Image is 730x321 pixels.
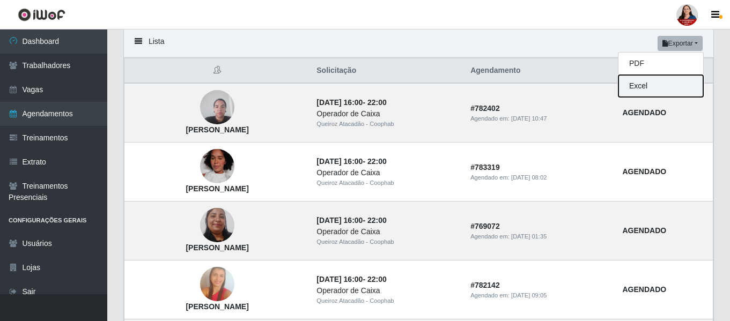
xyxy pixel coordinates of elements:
[367,275,387,283] time: 22:00
[316,237,458,247] div: Queiroz Atacadão - Coophab
[316,226,458,237] div: Operador de Caixa
[124,29,713,58] div: Lista
[310,58,464,84] th: Solicitação
[316,120,458,129] div: Queiroz Atacadão - Coophab
[316,275,363,283] time: [DATE] 16:00
[470,104,500,113] strong: # 782402
[470,173,609,182] div: Agendado em:
[18,8,65,21] img: CoreUI Logo
[511,292,547,298] time: [DATE] 09:05
[511,174,547,181] time: [DATE] 08:02
[470,281,500,289] strong: # 782142
[316,275,386,283] strong: -
[316,157,363,166] time: [DATE] 16:00
[618,53,703,75] button: PDF
[316,108,458,120] div: Operador de Caixa
[316,157,386,166] strong: -
[200,145,234,188] img: Annabella de Souza Santos
[622,108,666,117] strong: AGENDADO
[622,226,666,235] strong: AGENDADO
[316,216,363,225] time: [DATE] 16:00
[316,296,458,305] div: Queiroz Atacadão - Coophab
[316,178,458,188] div: Queiroz Atacadão - Coophab
[470,114,609,123] div: Agendado em:
[367,216,387,225] time: 22:00
[316,285,458,296] div: Operador de Caixa
[200,189,234,262] img: Kelly Araújo de Lima
[470,222,500,230] strong: # 769072
[367,98,387,107] time: 22:00
[316,216,386,225] strong: -
[470,291,609,300] div: Agendado em:
[511,233,547,240] time: [DATE] 01:35
[511,115,547,122] time: [DATE] 10:47
[616,58,713,84] th: Status
[367,157,387,166] time: 22:00
[464,58,616,84] th: Agendamento
[618,75,703,97] button: Excel
[186,125,248,134] strong: [PERSON_NAME]
[200,258,234,310] img: Zelinda do Nascimento Barros
[316,98,386,107] strong: -
[658,36,703,51] button: Exportar
[186,184,248,193] strong: [PERSON_NAME]
[622,167,666,176] strong: AGENDADO
[470,232,609,241] div: Agendado em:
[316,167,458,178] div: Operador de Caixa
[186,243,248,252] strong: [PERSON_NAME]
[316,98,363,107] time: [DATE] 16:00
[622,285,666,294] strong: AGENDADO
[200,85,234,130] img: Lucilene Rodrigues de Oliveira
[470,163,500,171] strong: # 783319
[186,302,248,311] strong: [PERSON_NAME]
